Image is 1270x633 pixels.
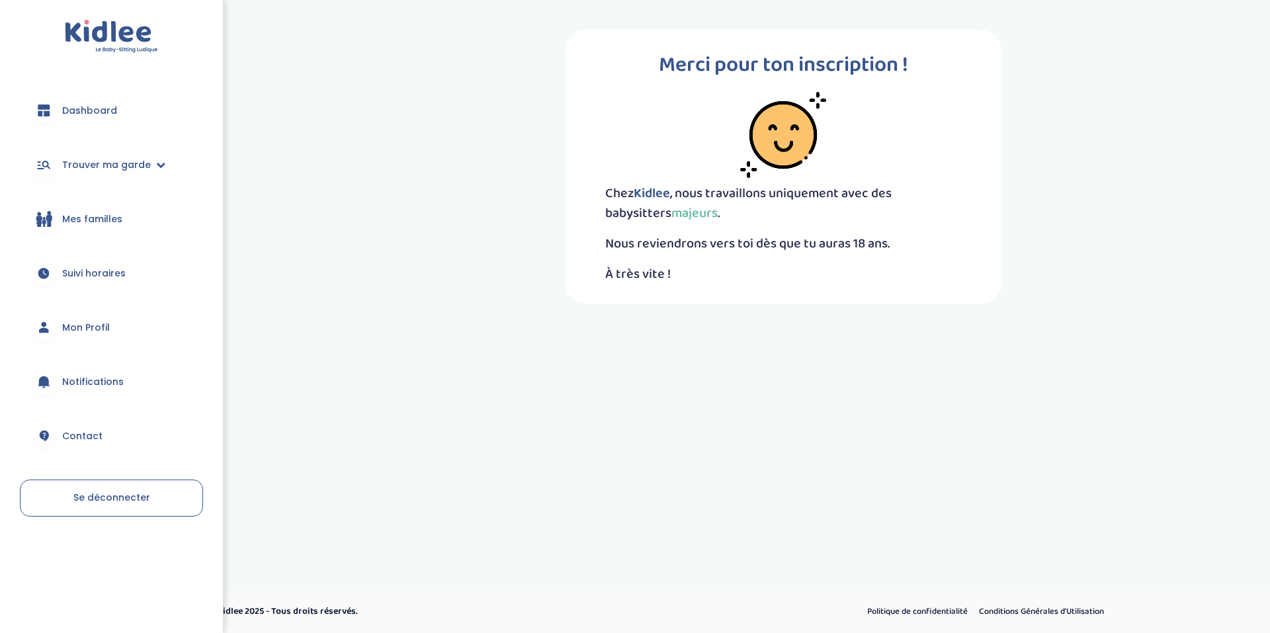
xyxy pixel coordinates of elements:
a: Suivi horaires [20,249,203,297]
p: Nous reviendrons vers toi dès que tu auras 18 ans. [605,233,961,253]
p: © Kidlee 2025 - Tous droits réservés. [209,605,691,618]
a: Conditions Générales d’Utilisation [974,603,1109,620]
span: Dashboard [62,104,117,118]
a: Dashboard [20,87,203,134]
span: Contact [62,429,103,443]
span: Mon Profil [62,321,110,335]
a: Mes familles [20,195,203,243]
span: Trouver ma garde [62,158,151,172]
span: majeurs [671,202,718,224]
span: Mes familles [62,212,122,226]
p: À très vite ! [605,264,961,284]
a: Se déconnecter [20,480,203,517]
a: Notifications [20,358,203,405]
span: Se déconnecter [73,491,150,504]
span: Suivi horaires [62,267,126,280]
a: Politique de confidentialité [863,603,972,620]
p: Chez , nous travaillons uniquement avec des babysitters . [605,183,961,223]
a: Trouver ma garde [20,141,203,189]
a: Contact [20,412,203,460]
p: Merci pour ton inscription ! [605,50,961,81]
img: logo.svg [65,20,158,54]
a: Mon Profil [20,304,203,351]
span: Notifications [62,375,124,389]
img: smiley-face [740,92,826,178]
span: Kidlee [634,183,670,204]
